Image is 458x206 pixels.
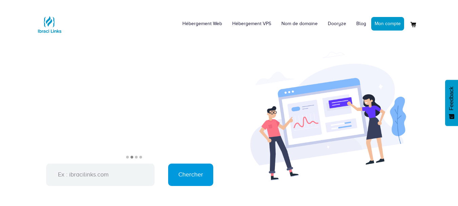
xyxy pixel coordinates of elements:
[323,14,351,34] a: Dooryze
[46,164,155,186] input: Ex : ibracilinks.com
[276,14,323,34] a: Nom de domaine
[449,87,455,110] span: Feedback
[36,5,63,38] a: Logo Ibraci Links
[351,14,371,34] a: Blog
[371,17,404,31] a: Mon compte
[227,14,276,34] a: Hébergement VPS
[168,164,213,186] input: Chercher
[36,11,63,38] img: Logo Ibraci Links
[445,80,458,126] button: Feedback - Afficher l’enquête
[177,14,227,34] a: Hébergement Web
